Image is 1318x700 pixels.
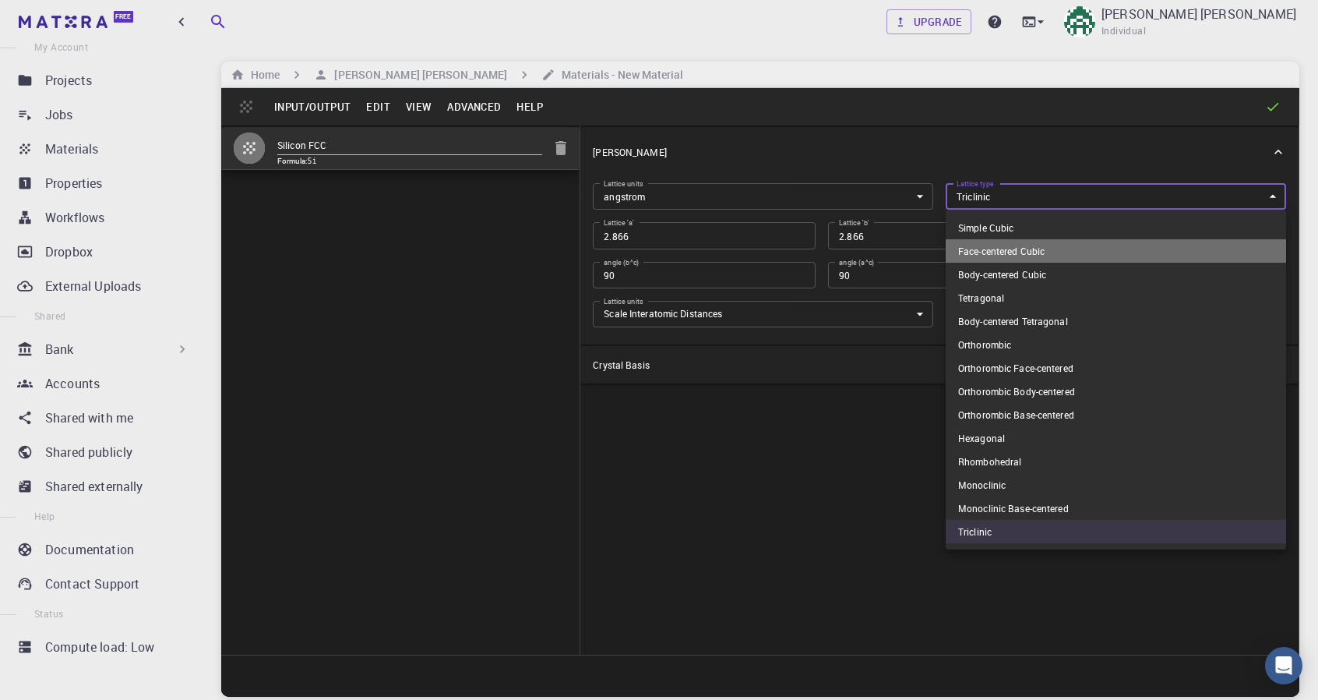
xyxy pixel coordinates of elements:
li: Body-centered Cubic [946,263,1286,286]
li: Orthorombic Face-centered [946,356,1286,380]
li: Rhombohedral [946,450,1286,473]
li: Tetragonal [946,286,1286,309]
li: Monoclinic [946,473,1286,497]
div: Open Intercom Messenger [1265,647,1302,684]
li: Orthorombic [946,333,1286,356]
li: Simple Cubic [946,216,1286,239]
li: Orthorombic Body-centered [946,380,1286,403]
li: Body-centered Tetragonal [946,309,1286,333]
li: Orthorombic Base-centered [946,403,1286,426]
span: Support [31,11,87,25]
li: Triclinic [946,520,1286,543]
li: Hexagonal [946,426,1286,450]
li: Face-centered Cubic [946,239,1286,263]
li: Monoclinic Base-centered [946,497,1286,520]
